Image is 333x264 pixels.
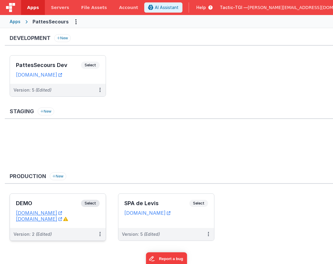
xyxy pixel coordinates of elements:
[124,200,189,206] h3: SPA de Levis
[155,5,179,11] span: AI Assistant
[189,200,208,207] span: Select
[38,108,54,115] button: New
[33,18,69,25] div: PattesSecours
[36,232,52,237] span: (Edited)
[144,232,160,237] span: (Edited)
[81,200,100,207] span: Select
[16,216,62,222] a: [DOMAIN_NAME]
[10,173,46,179] h3: Production
[16,210,62,216] a: [DOMAIN_NAME]
[122,231,160,237] div: Version: 5
[81,5,107,11] span: File Assets
[50,172,66,180] button: New
[51,5,69,11] span: Servers
[14,231,52,237] div: Version: 2
[16,200,81,206] h3: DEMO
[16,62,81,68] h3: PattesSecours Dev
[14,87,51,93] div: Version: 5
[81,62,100,69] span: Select
[36,87,51,93] span: (Edited)
[16,72,62,78] a: [DOMAIN_NAME]
[54,34,71,42] button: New
[144,2,182,13] button: AI Assistant
[71,17,81,26] button: Options
[196,5,206,11] span: Help
[220,5,248,11] span: Tactic-TGI —
[124,210,170,216] a: [DOMAIN_NAME]
[27,5,39,11] span: Apps
[10,108,34,114] h3: Staging
[10,35,51,41] h3: Development
[10,19,20,25] div: Apps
